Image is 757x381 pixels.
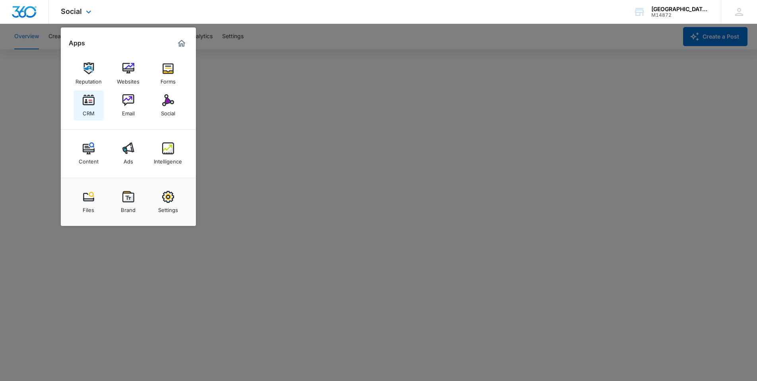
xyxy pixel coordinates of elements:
[161,106,175,117] div: Social
[117,74,139,85] div: Websites
[161,74,176,85] div: Forms
[83,203,94,213] div: Files
[153,187,183,217] a: Settings
[153,90,183,121] a: Social
[121,203,136,213] div: Brand
[175,37,188,50] a: Marketing 360® Dashboard
[651,6,709,12] div: account name
[74,138,104,169] a: Content
[153,58,183,89] a: Forms
[76,74,102,85] div: Reputation
[83,106,95,117] div: CRM
[74,58,104,89] a: Reputation
[69,39,85,47] h2: Apps
[113,138,143,169] a: Ads
[153,138,183,169] a: Intelligence
[122,106,135,117] div: Email
[74,187,104,217] a: Files
[113,58,143,89] a: Websites
[61,7,82,16] span: Social
[124,154,133,165] div: Ads
[154,154,182,165] div: Intelligence
[113,90,143,121] a: Email
[113,187,143,217] a: Brand
[79,154,99,165] div: Content
[651,12,709,18] div: account id
[74,90,104,121] a: CRM
[158,203,178,213] div: Settings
